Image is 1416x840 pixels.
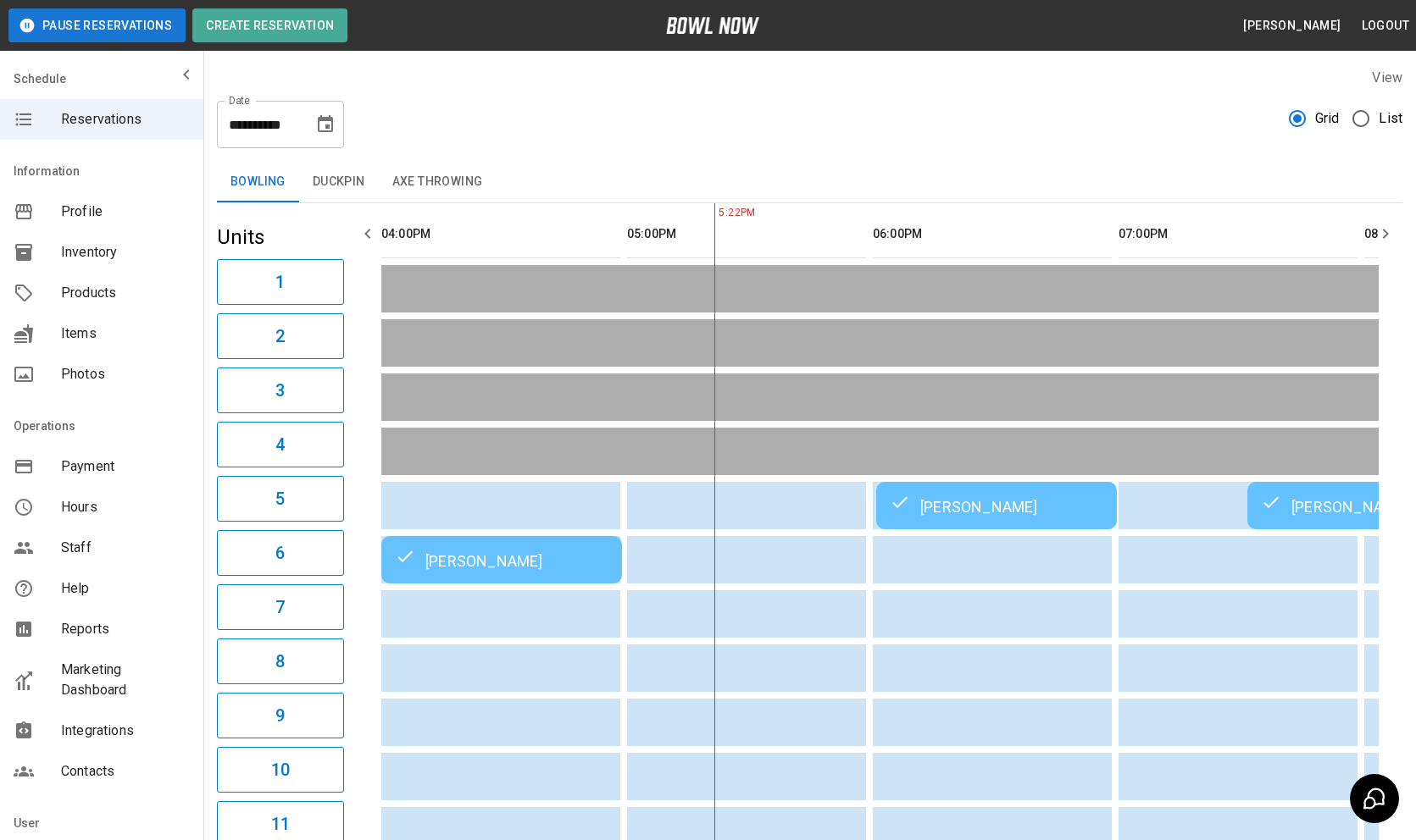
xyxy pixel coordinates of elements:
button: [PERSON_NAME] [1236,10,1347,41]
span: Integrations [61,721,190,741]
button: 8 [217,638,344,684]
button: 4 [217,422,344,467]
span: Contacts [61,761,190,782]
button: Axe Throwing [379,162,497,202]
span: Products [61,283,190,303]
button: 10 [217,747,344,793]
img: logo [666,17,759,34]
button: Create Reservation [192,8,347,42]
th: 04:00PM [381,210,620,258]
span: Grid [1315,108,1340,129]
span: Staff [61,538,190,558]
div: inventory tabs [217,162,1402,202]
span: Items [61,323,190,344]
h6: 6 [275,539,285,566]
button: Bowling [217,162,299,202]
span: 5:22PM [714,205,719,222]
span: Help [61,578,190,599]
th: 06:00PM [873,210,1112,258]
span: Reports [61,619,190,639]
th: 07:00PM [1119,210,1358,258]
h6: 2 [275,323,285,350]
button: Logout [1355,10,1416,41]
span: Photos [61,364,190,384]
h6: 1 [275,268,285,296]
button: 5 [217,476,344,522]
button: 9 [217,693,344,738]
h6: 10 [271,756,290,783]
button: 7 [217,584,344,630]
button: 6 [217,530,344,576]
span: Reservations [61,109,190,130]
span: Inventory [61,242,190,262]
button: 3 [217,367,344,413]
h6: 7 [275,594,285,621]
label: View [1372,69,1402,86]
h6: 3 [275,377,285,404]
div: [PERSON_NAME] [395,550,608,570]
button: 2 [217,313,344,359]
span: Marketing Dashboard [61,660,190,700]
button: Pause Reservations [8,8,186,42]
h6: 8 [275,648,285,675]
span: List [1379,108,1402,129]
span: Hours [61,497,190,517]
button: Duckpin [299,162,379,202]
button: Choose date, selected date is Aug 8, 2025 [308,108,342,141]
span: Payment [61,456,190,477]
h6: 4 [275,431,285,458]
h6: 5 [275,485,285,512]
span: Profile [61,202,190,222]
button: 1 [217,259,344,305]
h5: Units [217,224,344,251]
div: [PERSON_NAME] [890,495,1103,516]
h6: 11 [271,810,290,837]
h6: 9 [275,702,285,729]
th: 05:00PM [627,210,866,258]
